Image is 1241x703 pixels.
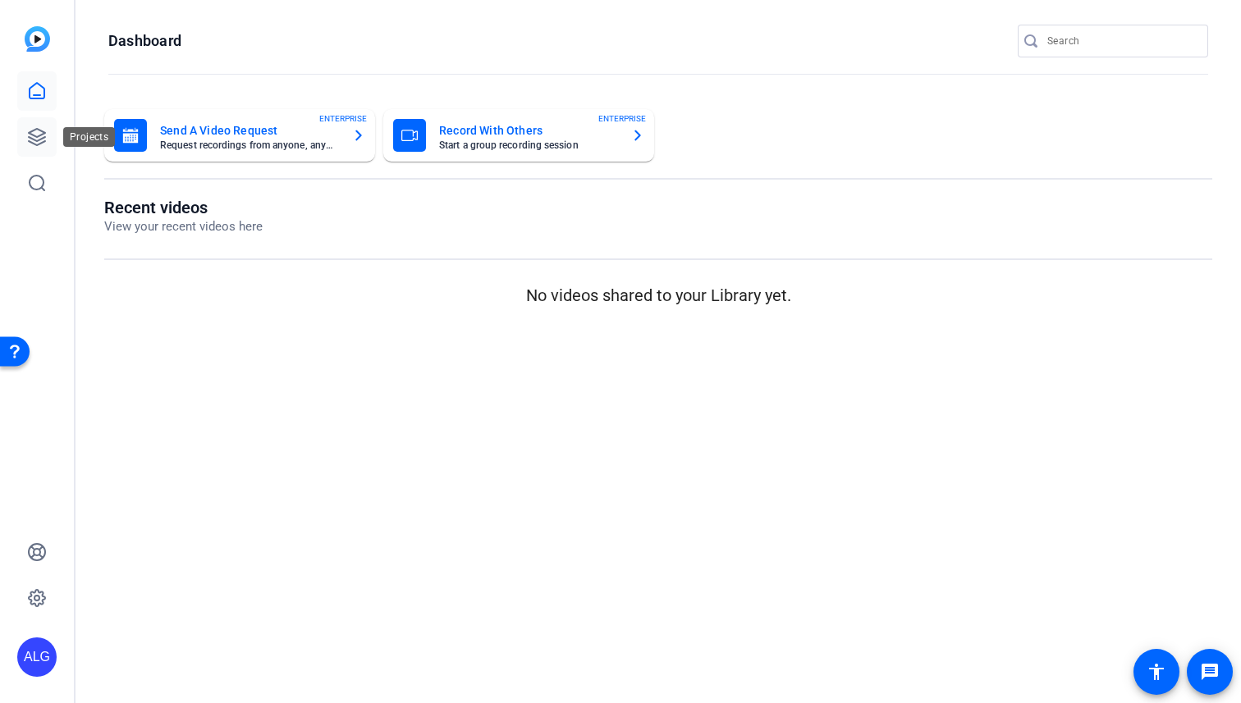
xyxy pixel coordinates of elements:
mat-card-subtitle: Start a group recording session [439,140,618,150]
span: ENTERPRISE [319,112,367,125]
mat-icon: accessibility [1147,662,1166,682]
mat-icon: message [1200,662,1220,682]
span: ENTERPRISE [598,112,646,125]
p: View your recent videos here [104,217,263,236]
div: Projects [63,127,115,147]
h1: Dashboard [108,31,181,51]
mat-card-title: Send A Video Request [160,121,339,140]
mat-card-subtitle: Request recordings from anyone, anywhere [160,140,339,150]
input: Search [1047,31,1195,51]
button: Record With OthersStart a group recording sessionENTERPRISE [383,109,654,162]
img: blue-gradient.svg [25,26,50,52]
p: No videos shared to your Library yet. [104,283,1212,308]
div: ALG [17,637,57,677]
button: Send A Video RequestRequest recordings from anyone, anywhereENTERPRISE [104,109,375,162]
mat-card-title: Record With Others [439,121,618,140]
h1: Recent videos [104,198,263,217]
